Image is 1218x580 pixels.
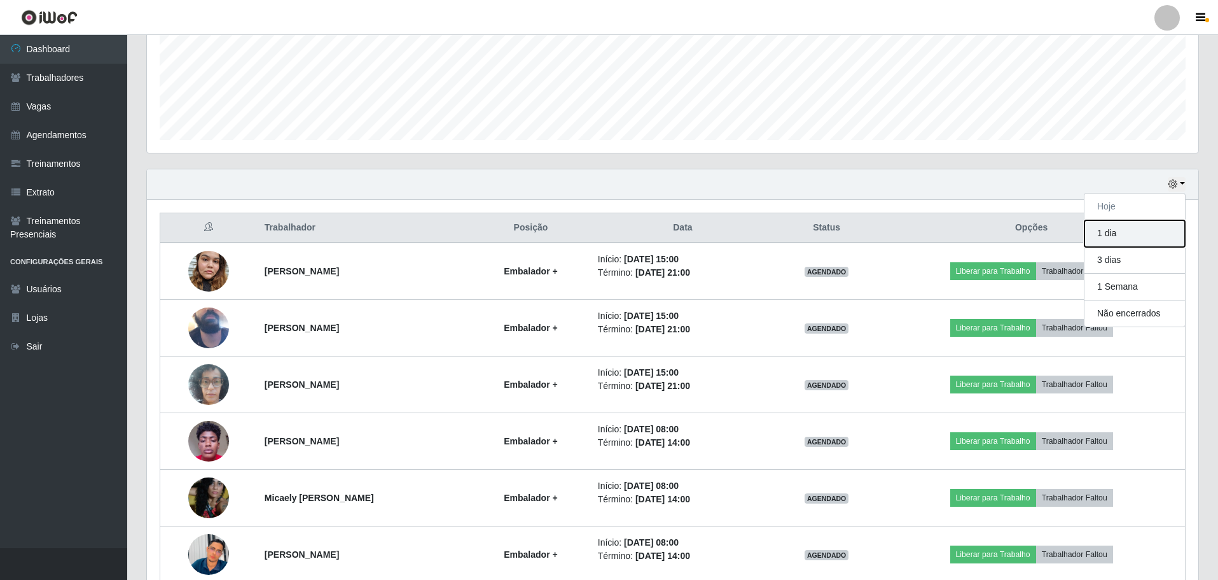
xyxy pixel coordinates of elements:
[504,436,557,446] strong: Embalador +
[624,311,679,321] time: [DATE] 15:00
[1036,262,1113,280] button: Trabalhador Faltou
[265,549,339,560] strong: [PERSON_NAME]
[504,323,557,333] strong: Embalador +
[624,254,679,264] time: [DATE] 15:00
[635,494,690,504] time: [DATE] 14:00
[878,213,1185,243] th: Opções
[624,424,679,434] time: [DATE] 08:00
[265,266,339,276] strong: [PERSON_NAME]
[1036,432,1113,450] button: Trabalhador Faltou
[598,479,768,493] li: Início:
[1084,274,1185,301] button: 1 Semana
[598,253,768,266] li: Início:
[188,477,229,518] img: 1755316832601.jpeg
[598,366,768,379] li: Início:
[950,319,1036,337] button: Liberar para Trabalho
[504,549,557,560] strong: Embalador +
[805,323,849,334] span: AGENDADO
[805,437,849,447] span: AGENDADO
[624,537,679,548] time: [DATE] 08:00
[504,266,557,276] strong: Embalador +
[188,357,229,411] img: 1756487537320.jpeg
[805,380,849,390] span: AGENDADO
[598,549,768,563] li: Término:
[635,381,690,391] time: [DATE] 21:00
[257,213,471,243] th: Trabalhador
[188,244,229,298] img: 1756311353314.jpeg
[1036,376,1113,393] button: Trabalhador Faltou
[471,213,590,243] th: Posição
[624,481,679,491] time: [DATE] 08:00
[950,262,1036,280] button: Liberar para Trabalho
[598,436,768,449] li: Término:
[1036,489,1113,507] button: Trabalhador Faltou
[624,367,679,378] time: [DATE] 15:00
[598,309,768,323] li: Início:
[590,213,775,243] th: Data
[950,376,1036,393] button: Liberar para Trabalho
[21,10,78,25] img: CoreUI Logo
[1084,194,1185,220] button: Hoje
[805,267,849,277] span: AGENDADO
[1084,247,1185,274] button: 3 dias
[598,493,768,506] li: Término:
[598,423,768,436] li: Início:
[265,323,339,333] strong: [PERSON_NAME]
[504,379,557,390] strong: Embalador +
[598,323,768,336] li: Término:
[1036,319,1113,337] button: Trabalhador Faltou
[504,493,557,503] strong: Embalador +
[265,436,339,446] strong: [PERSON_NAME]
[805,550,849,560] span: AGENDADO
[265,493,374,503] strong: Micaely [PERSON_NAME]
[1084,301,1185,327] button: Não encerrados
[635,267,690,278] time: [DATE] 21:00
[950,489,1036,507] button: Liberar para Trabalho
[950,432,1036,450] button: Liberar para Trabalho
[635,324,690,334] time: [DATE] 21:00
[265,379,339,390] strong: [PERSON_NAME]
[598,379,768,393] li: Término:
[775,213,878,243] th: Status
[1084,220,1185,247] button: 1 dia
[598,536,768,549] li: Início:
[635,437,690,448] time: [DATE] 14:00
[950,546,1036,563] button: Liberar para Trabalho
[188,414,229,468] img: 1755089354711.jpeg
[635,551,690,561] time: [DATE] 14:00
[598,266,768,279] li: Término:
[1036,546,1113,563] button: Trabalhador Faltou
[188,274,229,382] img: 1756409945570.jpeg
[805,493,849,504] span: AGENDADO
